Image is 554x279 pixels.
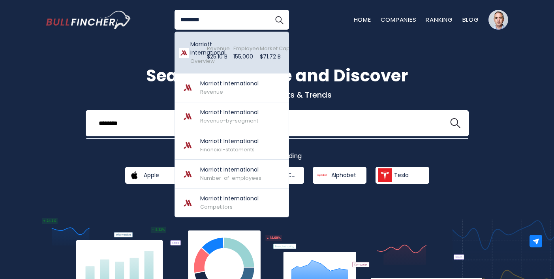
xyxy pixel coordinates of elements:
[354,15,371,24] a: Home
[175,160,289,189] a: Marriott International Number-of-employees
[46,11,131,29] a: Go to homepage
[200,174,261,182] span: Number-of-employees
[260,53,314,61] p: $71.72 B
[200,137,259,145] p: Marriott International
[450,118,460,128] img: search icon
[175,102,289,131] a: Marriott International Revenue-by-segment
[207,45,230,52] span: Revenue
[175,189,289,217] a: Marriott International Competitors
[426,15,453,24] a: Ranking
[200,194,259,203] p: Marriott International
[233,45,259,52] span: Employee
[200,79,259,88] p: Marriott International
[381,15,417,24] a: Companies
[175,131,289,160] a: Marriott International Financial-statements
[190,40,212,57] p: Marriott International
[200,108,259,117] p: Marriott International
[269,10,289,30] button: Search
[46,63,508,88] h1: Search, Visualize and Discover
[207,53,230,61] p: $25.10 B
[144,172,159,179] span: Apple
[46,90,508,100] p: Company Insights & Trends
[46,11,131,29] img: Bullfincher logo
[200,203,233,211] span: Competitors
[175,32,289,74] a: Marriott International Overview Revenue $25.10 B Employee 155,000 Market Capitalization $71.72 B
[394,172,409,179] span: Tesla
[376,167,429,184] a: Tesla
[313,167,366,184] a: Alphabet
[331,172,356,179] span: Alphabet
[462,15,479,24] a: Blog
[200,117,258,124] span: Revenue-by-segment
[190,57,215,65] span: Overview
[233,53,259,61] p: 155,000
[200,88,223,96] span: Revenue
[200,146,255,153] span: Financial-statements
[175,74,289,102] a: Marriott International Revenue
[200,166,261,174] p: Marriott International
[125,167,179,184] a: Apple
[260,45,314,52] span: Market Capitalization
[46,152,508,160] p: What's trending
